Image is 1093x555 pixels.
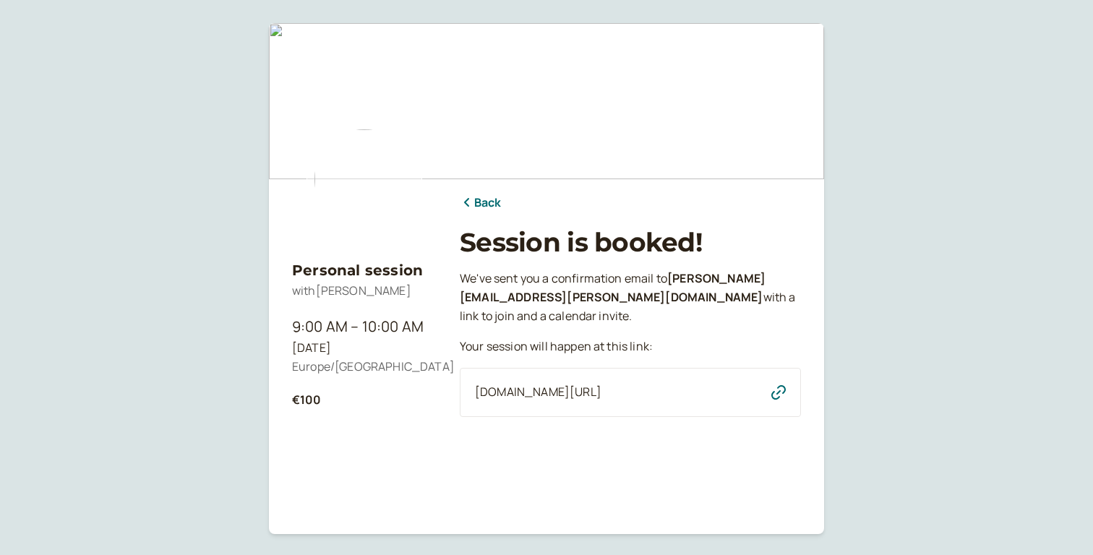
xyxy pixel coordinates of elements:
[292,283,411,298] span: with [PERSON_NAME]
[292,315,437,338] div: 9:00 AM – 10:00 AM
[460,227,801,258] h1: Session is booked!
[292,358,437,377] div: Europe/[GEOGRAPHIC_DATA]
[475,383,601,402] span: [DOMAIN_NAME][URL]
[460,270,801,326] p: We ' ve sent you a confirmation email to with a link to join and a calendar invite.
[292,259,437,282] h3: Personal session
[460,337,801,356] p: Your session will happen at this link:
[292,392,322,408] b: €100
[292,339,437,358] div: [DATE]
[460,194,502,212] a: Back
